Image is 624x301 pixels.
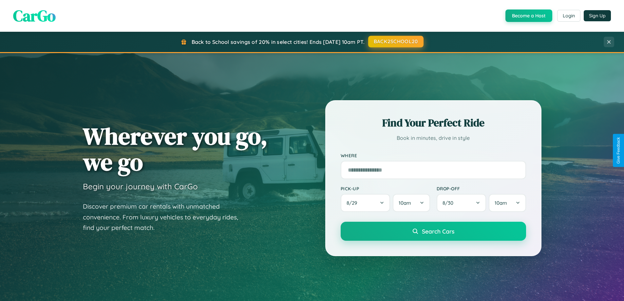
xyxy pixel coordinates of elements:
button: 8/30 [437,194,486,212]
label: Drop-off [437,186,526,191]
p: Book in minutes, drive in style [341,133,526,143]
p: Discover premium car rentals with unmatched convenience. From luxury vehicles to everyday rides, ... [83,201,247,233]
button: 10am [489,194,526,212]
span: 10am [399,200,411,206]
button: Login [557,10,580,22]
span: CarGo [13,5,56,27]
h1: Wherever you go, we go [83,123,268,175]
button: 8/29 [341,194,390,212]
label: Where [341,153,526,158]
span: Search Cars [422,228,454,235]
button: BACK2SCHOOL20 [368,36,424,47]
h3: Begin your journey with CarGo [83,181,198,191]
span: 8 / 30 [443,200,457,206]
button: Become a Host [505,9,552,22]
button: Search Cars [341,222,526,241]
span: 10am [495,200,507,206]
div: Give Feedback [616,137,621,164]
h2: Find Your Perfect Ride [341,116,526,130]
span: Back to School savings of 20% in select cities! Ends [DATE] 10am PT. [192,39,365,45]
button: 10am [393,194,430,212]
span: 8 / 29 [347,200,360,206]
label: Pick-up [341,186,430,191]
button: Sign Up [584,10,611,21]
